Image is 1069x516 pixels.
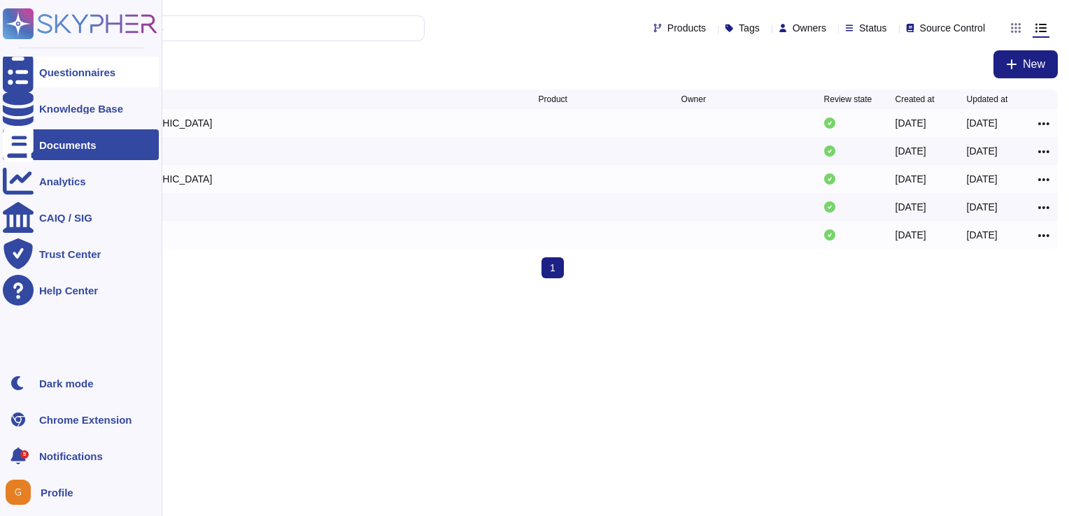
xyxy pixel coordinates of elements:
div: [DATE] [895,116,926,130]
span: Source Control [920,23,985,33]
div: [DATE] [895,200,926,214]
span: Tags [739,23,760,33]
span: Products [667,23,706,33]
input: Search by keywords [55,16,424,41]
span: Owner [681,95,706,103]
div: Help Center [39,285,98,296]
div: [DATE] [895,228,926,242]
a: Knowledge Base [3,93,159,124]
div: Trust Center [39,249,101,259]
div: Questionnaires [39,67,115,78]
a: Documents [3,129,159,160]
span: New [1023,59,1045,70]
div: Analytics [39,176,86,187]
div: [DATE] [967,228,998,242]
div: Chrome Extension [39,415,132,425]
div: Knowledge Base [39,103,123,114]
div: [DATE] [895,144,926,158]
span: Notifications [39,451,103,461]
div: [DATE] [967,200,998,214]
a: Help Center [3,275,159,306]
button: New [993,50,1058,78]
span: Updated at [967,95,1008,103]
button: user [3,477,41,508]
span: Review state [824,95,872,103]
div: Documents [39,140,97,150]
img: user [6,480,31,505]
a: Chrome Extension [3,404,159,435]
div: [DATE] [967,144,998,158]
span: 1 [541,257,564,278]
div: [DATE] [967,172,998,186]
span: Profile [41,487,73,498]
a: Questionnaires [3,57,159,87]
div: [DATE] [967,116,998,130]
span: Created at [895,95,935,103]
div: [DATE] [895,172,926,186]
span: Product [539,95,567,103]
span: Status [859,23,887,33]
span: Owners [793,23,826,33]
div: 5 [20,450,29,459]
a: Analytics [3,166,159,196]
a: Trust Center [3,238,159,269]
div: CAIQ / SIG [39,213,92,223]
a: CAIQ / SIG [3,202,159,233]
div: Dark mode [39,378,94,389]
